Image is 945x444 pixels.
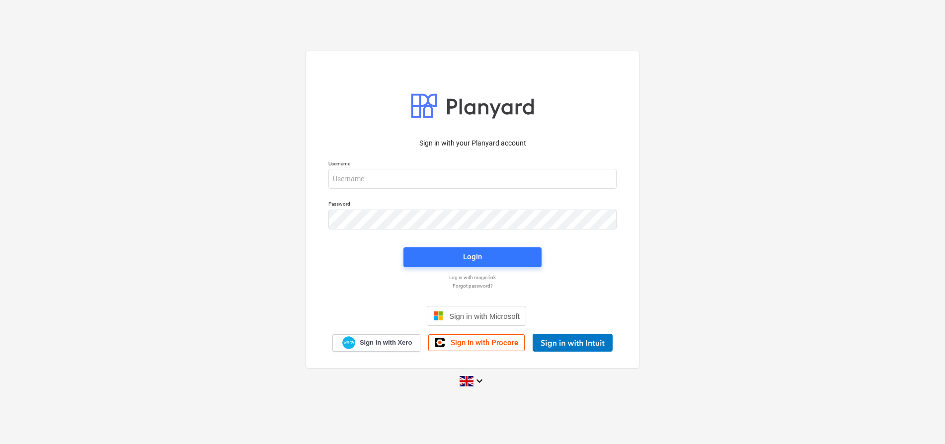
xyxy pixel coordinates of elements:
a: Sign in with Procore [428,334,525,351]
span: Sign in with Xero [360,338,412,347]
a: Forgot password? [323,283,622,289]
a: Sign in with Xero [332,334,421,352]
div: Login [463,250,482,263]
i: keyboard_arrow_down [473,375,485,387]
input: Username [328,169,617,189]
a: Log in with magic link [323,274,622,281]
button: Login [403,247,542,267]
p: Password [328,201,617,209]
img: Xero logo [342,336,355,350]
span: Sign in with Microsoft [449,312,520,320]
p: Username [328,160,617,169]
img: Microsoft logo [433,311,443,321]
p: Sign in with your Planyard account [328,138,617,148]
span: Sign in with Procore [451,338,518,347]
